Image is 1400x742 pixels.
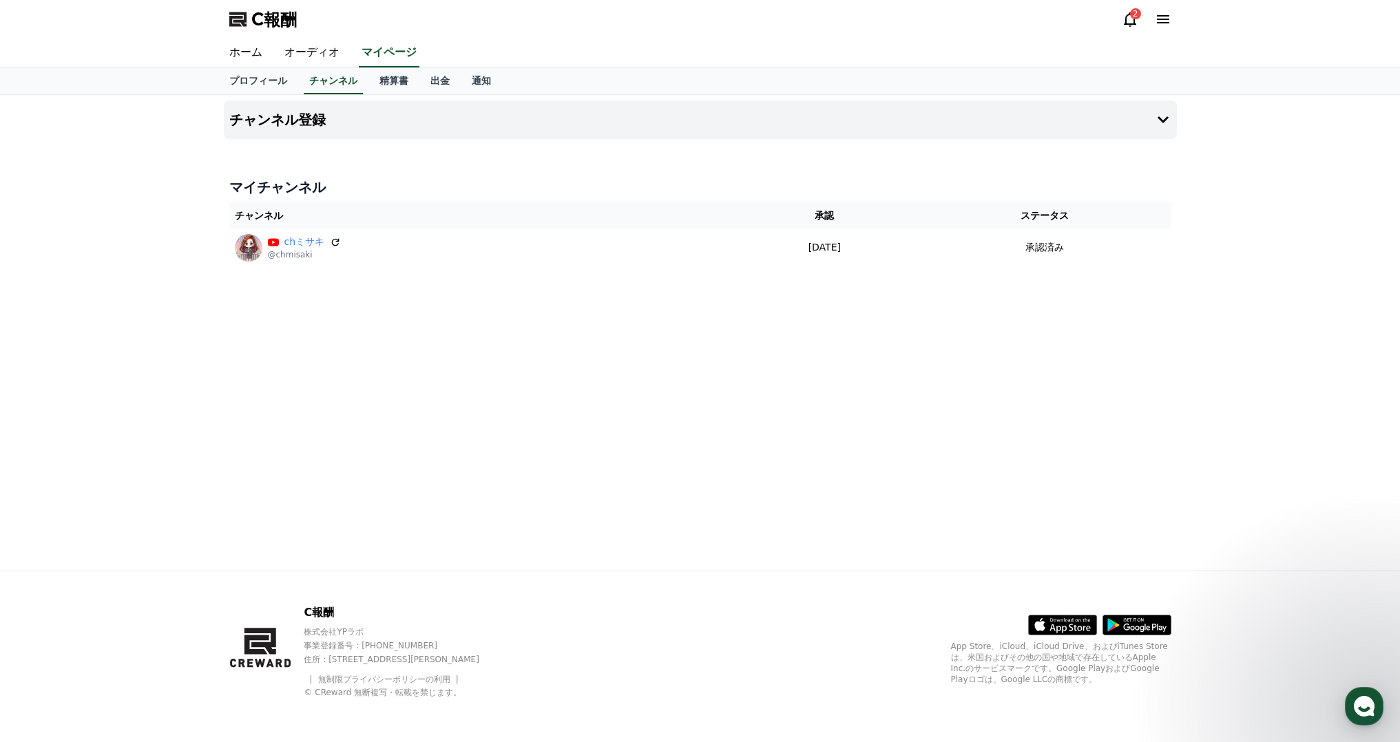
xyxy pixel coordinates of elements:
[318,675,426,684] a: 無制限プライバシーポリシー
[229,45,262,59] font: ホーム
[229,112,326,128] font: チャンネル登録
[1021,210,1069,221] font: ステータス
[419,68,461,94] a: 出金
[1025,242,1064,253] font: 承認済み
[368,68,419,94] a: 精算書
[815,210,834,221] font: 承認
[1122,11,1138,28] a: 2
[273,39,351,67] a: オーディオ
[461,68,502,94] a: 通知
[284,45,339,59] font: オーディオ
[218,68,298,94] a: プロフィール
[235,210,283,221] font: チャンネル
[379,75,408,86] font: 精算書
[268,250,313,259] font: @chmisaki
[430,75,450,86] font: 出金
[229,179,326,195] font: マイチャンネル
[218,39,273,67] a: ホーム
[304,641,437,650] font: 事業登録番号 : [PHONE_NUMBER]
[284,235,325,249] a: chミサキ
[251,10,297,29] font: C報酬
[224,100,1177,139] button: チャンネル登録
[951,642,1168,684] font: App Store、iCloud、iCloud Drive、およびiTunes Storeは、米国およびその他の国や地域で存在しているApple Inc.のサービスマークです。Google Pl...
[229,75,287,86] font: プロフィール
[235,234,262,262] img: chミサキ
[304,655,479,664] font: 住所 : [STREET_ADDRESS][PERSON_NAME]
[229,8,297,30] a: C報酬
[304,688,461,697] font: © CReward 無断複写・転載を禁じます。
[309,75,357,86] font: チャンネル
[284,236,325,247] font: chミサキ
[426,675,461,684] a: の利用
[808,242,841,253] font: [DATE]
[362,45,417,59] font: マイページ
[304,68,363,94] a: チャンネル
[359,39,419,67] a: マイページ
[1133,9,1138,19] font: 2
[304,627,364,637] font: 株式会社YPラボ
[426,675,450,684] font: の利用
[304,606,334,619] font: C報酬
[472,75,491,86] font: 通知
